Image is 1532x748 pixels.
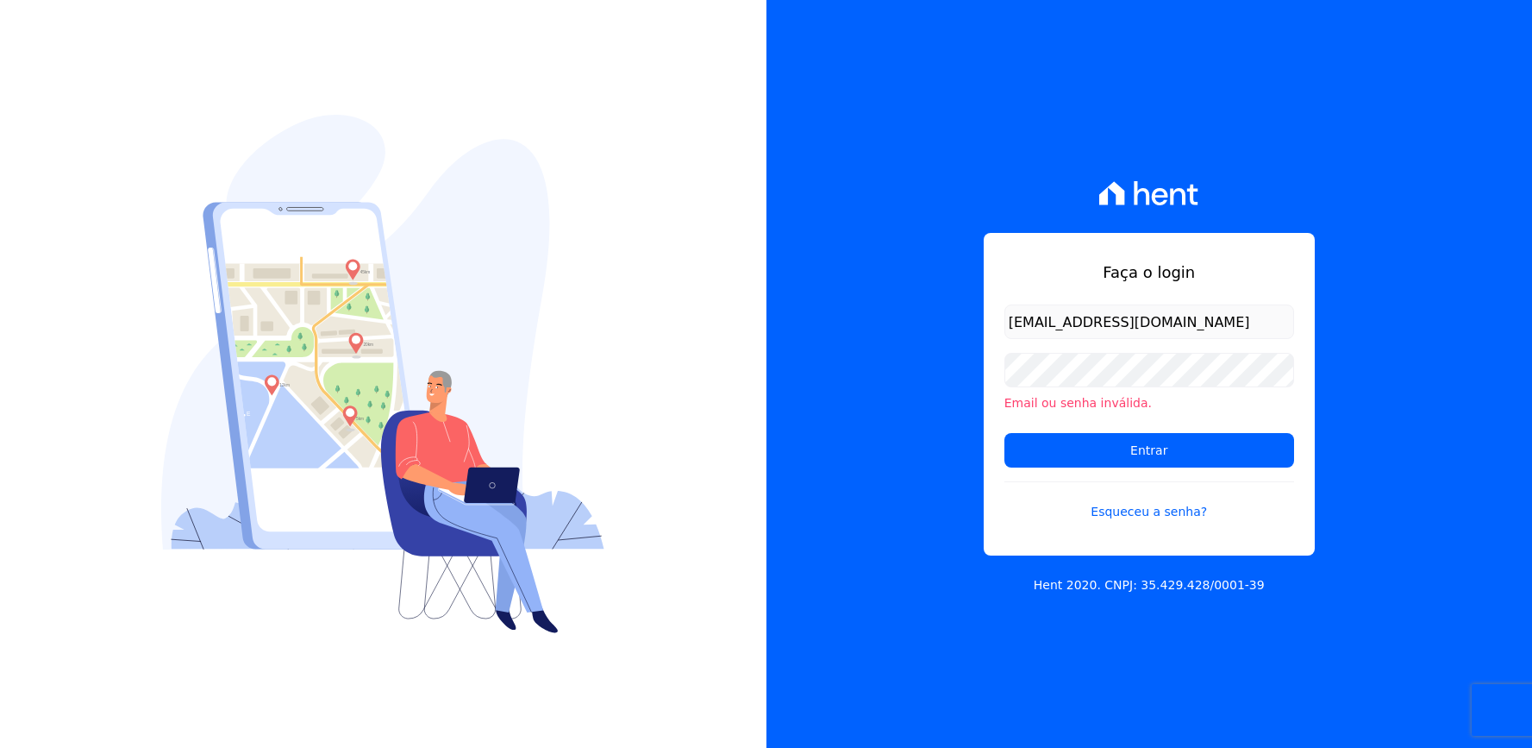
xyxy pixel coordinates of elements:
[1004,261,1294,284] h1: Faça o login
[161,115,604,633] img: Login
[1004,305,1294,339] input: Email
[1004,481,1294,521] a: Esqueceu a senha?
[1034,576,1265,594] p: Hent 2020. CNPJ: 35.429.428/0001-39
[1004,394,1294,412] li: Email ou senha inválida.
[1004,433,1294,468] input: Entrar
